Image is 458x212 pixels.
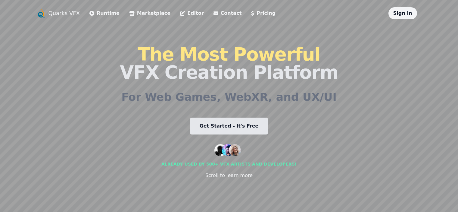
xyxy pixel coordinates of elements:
a: Pricing [251,10,276,17]
div: Scroll to learn more [205,172,253,179]
div: Already used by 500+ vfx artists and developers! [161,161,297,167]
a: Runtime [89,10,120,17]
a: Contact [213,10,242,17]
img: customer 1 [214,144,226,156]
a: Get Started - It's Free [190,118,268,134]
a: Marketplace [129,10,170,17]
h2: For Web Games, WebXR, and UX/UI [121,91,337,103]
span: The Most Powerful [138,44,320,65]
a: Quarks VFX [48,9,80,17]
a: Sign In [393,10,412,16]
h1: VFX Creation Platform [120,45,338,81]
img: customer 2 [222,144,234,156]
img: customer 3 [229,144,241,156]
a: Editor [180,10,204,17]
